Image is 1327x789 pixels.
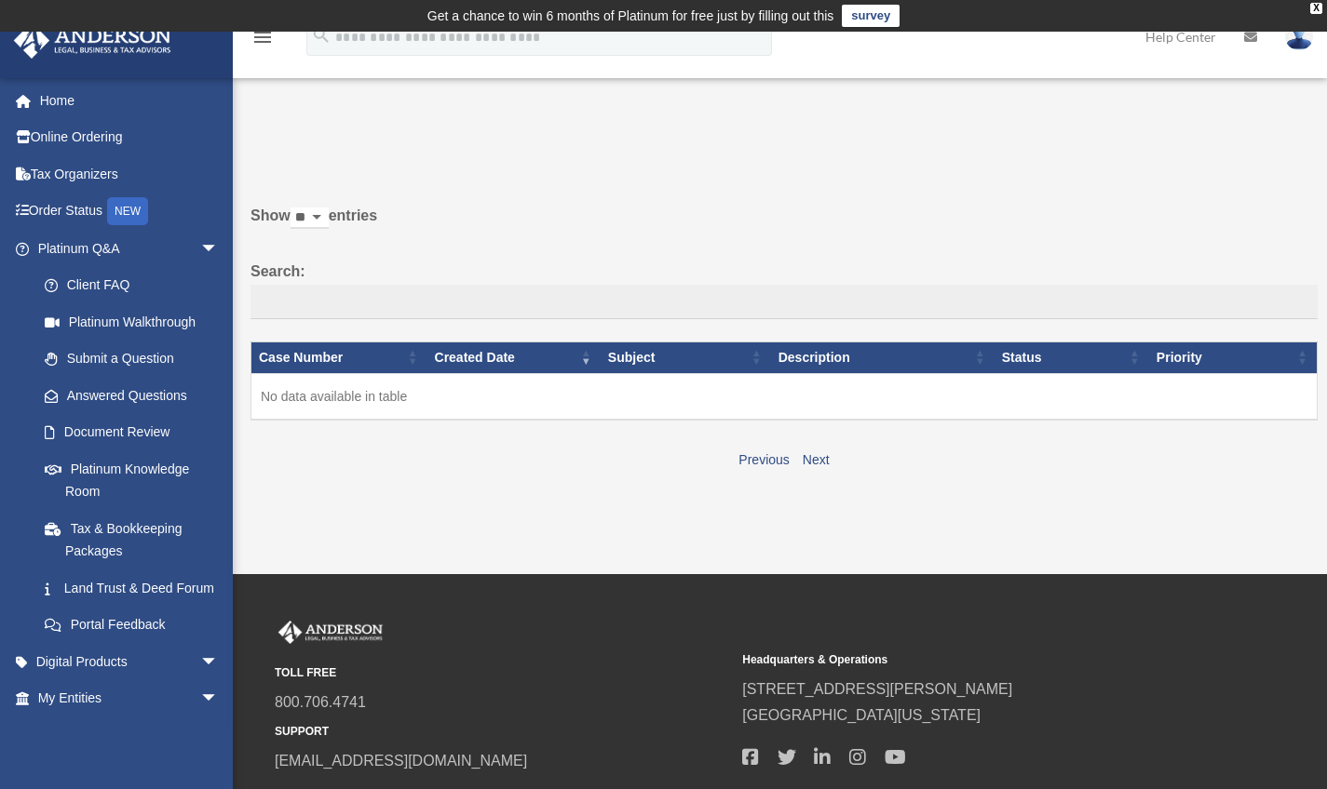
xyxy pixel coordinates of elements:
[995,342,1149,374] th: Status: activate to sort column ascending
[13,82,247,119] a: Home
[601,342,771,374] th: Subject: activate to sort column ascending
[291,207,329,229] select: Showentries
[427,342,601,374] th: Created Date: activate to sort column ascending
[742,707,981,723] a: [GEOGRAPHIC_DATA][US_STATE]
[1310,3,1322,14] div: close
[251,373,1318,420] td: No data available in table
[427,5,834,27] div: Get a chance to win 6 months of Platinum for free just by filling out this
[1285,23,1313,50] img: User Pic
[251,203,1318,247] label: Show entries
[26,607,237,644] a: Portal Feedback
[13,716,247,754] a: My Anderson Teamarrow_drop_down
[275,753,527,769] a: [EMAIL_ADDRESS][DOMAIN_NAME]
[1149,342,1318,374] th: Priority: activate to sort column ascending
[275,663,729,683] small: TOLL FREE
[13,193,247,231] a: Order StatusNEW
[251,342,427,374] th: Case Number: activate to sort column ascending
[26,377,228,414] a: Answered Questions
[200,643,237,681] span: arrow_drop_down
[251,26,274,48] i: menu
[311,25,332,46] i: search
[275,621,386,645] img: Anderson Advisors Platinum Portal
[26,341,237,378] a: Submit a Question
[742,650,1197,670] small: Headquarters & Operations
[738,452,789,467] a: Previous
[13,155,247,193] a: Tax Organizers
[200,680,237,718] span: arrow_drop_down
[13,643,247,680] a: Digital Productsarrow_drop_down
[26,569,237,607] a: Land Trust & Deed Forum
[275,694,366,710] a: 800.706.4741
[251,259,1318,320] label: Search:
[26,267,237,304] a: Client FAQ
[26,414,237,451] a: Document Review
[26,510,237,569] a: Tax & Bookkeeping Packages
[251,33,274,48] a: menu
[771,342,995,374] th: Description: activate to sort column ascending
[13,230,237,267] a: Platinum Q&Aarrow_drop_down
[803,452,830,467] a: Next
[842,5,900,27] a: survey
[200,716,237,755] span: arrow_drop_down
[200,230,237,268] span: arrow_drop_down
[107,197,148,225] div: NEW
[742,681,1012,697] a: [STREET_ADDRESS][PERSON_NAME]
[13,680,247,717] a: My Entitiesarrow_drop_down
[13,119,247,156] a: Online Ordering
[251,285,1318,320] input: Search:
[8,22,177,59] img: Anderson Advisors Platinum Portal
[26,303,237,341] a: Platinum Walkthrough
[275,722,729,742] small: SUPPORT
[26,450,237,510] a: Platinum Knowledge Room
